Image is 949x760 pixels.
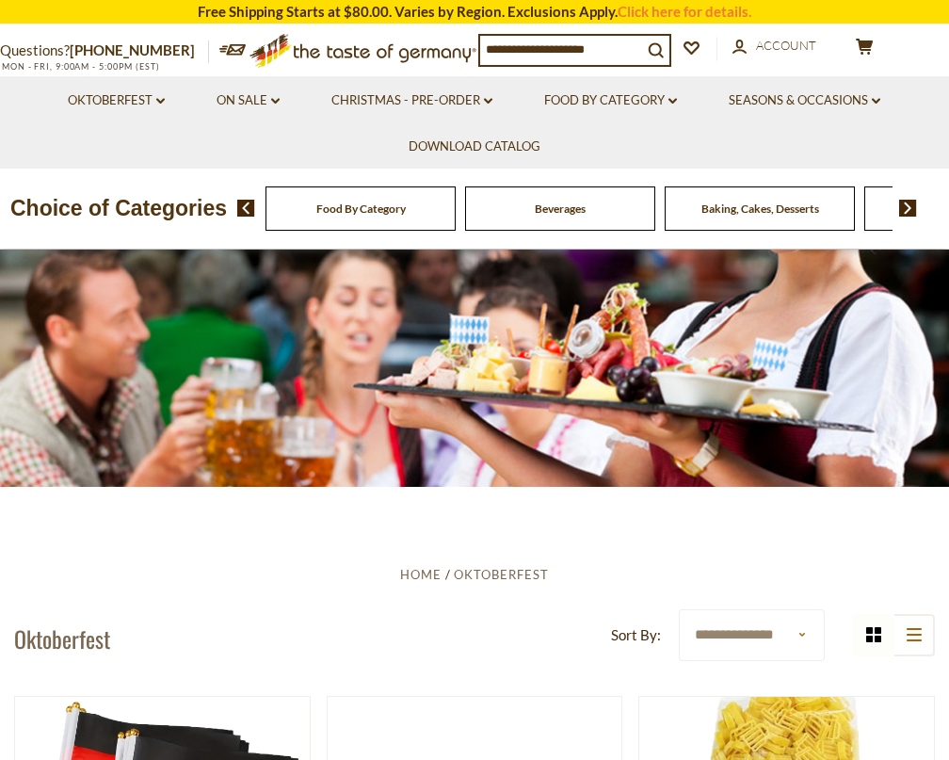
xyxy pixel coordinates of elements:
[535,202,586,216] a: Beverages
[611,623,661,647] label: Sort By:
[70,41,195,58] a: [PHONE_NUMBER]
[729,90,880,111] a: Seasons & Occasions
[756,38,816,53] span: Account
[544,90,677,111] a: Food By Category
[409,137,540,157] a: Download Catalog
[217,90,280,111] a: On Sale
[68,90,165,111] a: Oktoberfest
[14,624,110,653] h1: Oktoberfest
[331,90,492,111] a: Christmas - PRE-ORDER
[400,567,442,582] a: Home
[454,567,549,582] a: Oktoberfest
[618,3,751,20] a: Click here for details.
[701,202,819,216] a: Baking, Cakes, Desserts
[237,200,255,217] img: previous arrow
[899,200,917,217] img: next arrow
[732,36,816,57] a: Account
[316,202,406,216] a: Food By Category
